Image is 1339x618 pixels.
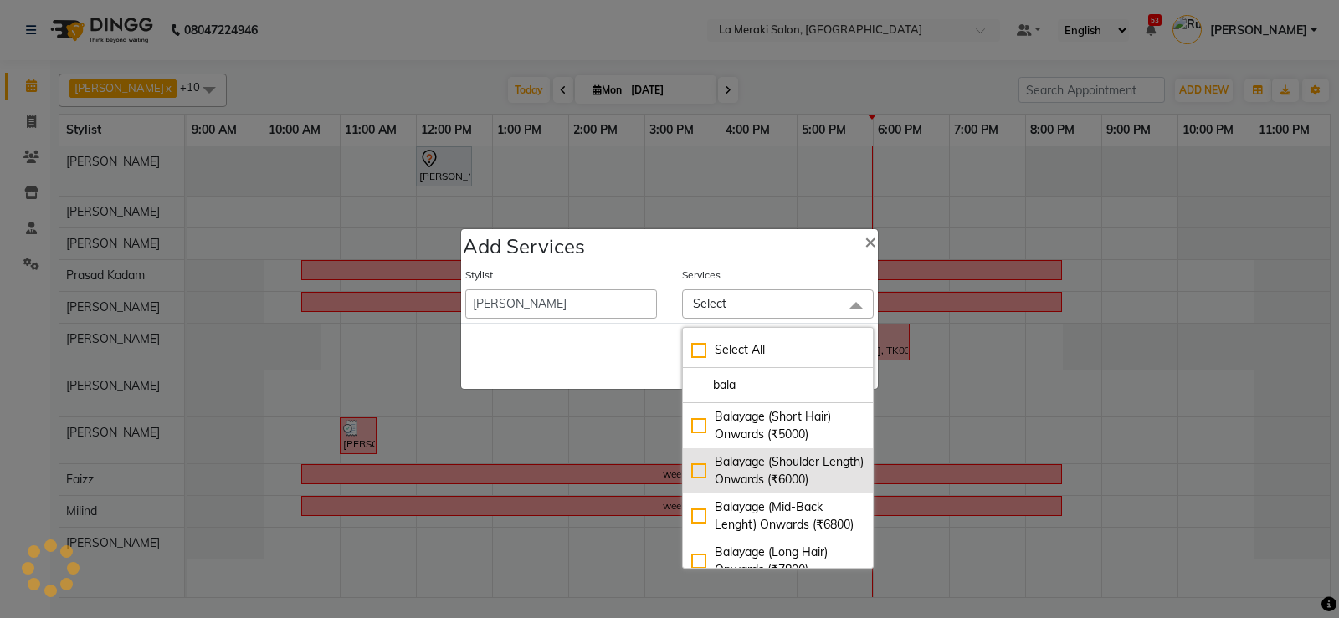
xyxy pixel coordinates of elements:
[851,217,890,264] button: Close
[463,231,585,261] h4: Add Services
[693,296,726,311] span: Select
[691,453,864,488] div: Balayage (Shoulder Length) Onwards (₹6000)
[691,408,864,443] div: Balayage (Short Hair) Onwards (₹5000)
[691,498,864,534] div: Balayage (Mid-Back Lenght) Onwards (₹6800)
[682,268,721,283] label: Services
[691,376,864,394] input: multiselect-search
[691,341,864,359] div: Select All
[465,268,493,283] label: Stylist
[864,228,876,253] span: ×
[691,544,864,579] div: Balayage (Long Hair) Onwards (₹7800)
